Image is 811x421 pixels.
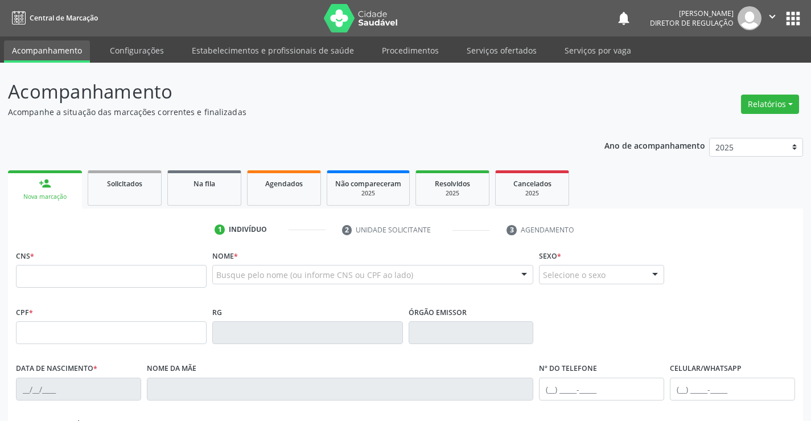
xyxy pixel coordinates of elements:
[212,247,238,265] label: Nome
[557,40,639,60] a: Serviços por vaga
[212,304,222,321] label: RG
[8,77,565,106] p: Acompanhamento
[650,18,734,28] span: Diretor de regulação
[216,269,413,281] span: Busque pelo nome (ou informe CNS ou CPF ao lado)
[16,378,141,400] input: __/__/____
[604,138,705,152] p: Ano de acompanhamento
[335,189,401,198] div: 2025
[616,10,632,26] button: notifications
[30,13,98,23] span: Central de Marcação
[16,193,74,201] div: Nova marcação
[670,360,742,378] label: Celular/WhatsApp
[741,95,799,114] button: Relatórios
[102,40,172,60] a: Configurações
[194,179,215,189] span: Na fila
[16,360,97,378] label: Data de nascimento
[424,189,481,198] div: 2025
[8,9,98,27] a: Central de Marcação
[738,6,761,30] img: img
[4,40,90,63] a: Acompanhamento
[766,10,779,23] i: 
[374,40,447,60] a: Procedimentos
[215,224,225,235] div: 1
[8,106,565,118] p: Acompanhe a situação das marcações correntes e finalizadas
[513,179,551,189] span: Cancelados
[107,179,142,189] span: Solicitados
[435,179,470,189] span: Resolvidos
[504,189,561,198] div: 2025
[539,247,561,265] label: Sexo
[184,40,362,60] a: Estabelecimentos e profissionais de saúde
[147,360,196,378] label: Nome da mãe
[39,177,51,190] div: person_add
[539,360,597,378] label: Nº do Telefone
[783,9,803,28] button: apps
[761,6,783,30] button: 
[16,304,33,321] label: CPF
[409,304,467,321] label: Órgão emissor
[265,179,303,189] span: Agendados
[459,40,545,60] a: Serviços ofertados
[670,378,795,400] input: (__) _____-_____
[229,224,267,235] div: Indivíduo
[650,9,734,18] div: [PERSON_NAME]
[539,378,664,400] input: (__) _____-_____
[16,247,34,265] label: CNS
[335,179,401,189] span: Não compareceram
[543,269,606,281] span: Selecione o sexo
